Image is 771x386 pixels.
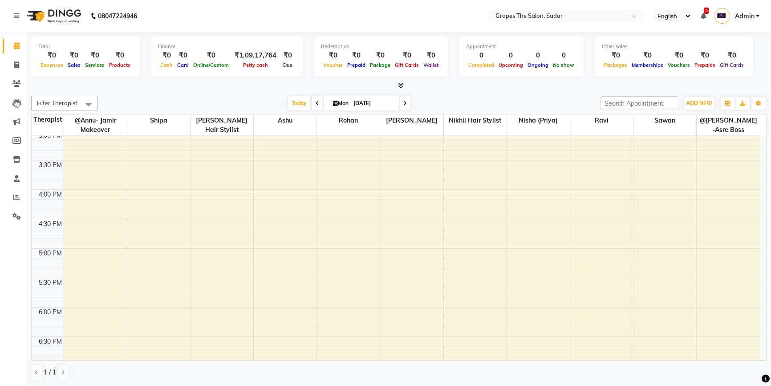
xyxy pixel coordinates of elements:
input: Search Appointment [601,96,678,110]
div: ₹0 [602,50,629,61]
span: ADD NEW [686,100,712,107]
div: 0 [551,50,576,61]
span: Products [107,62,133,68]
span: Prepaid [345,62,368,68]
div: ₹0 [191,50,231,61]
span: Gift Cards [718,62,746,68]
div: ₹0 [629,50,665,61]
span: 9 [704,8,709,14]
div: ₹1,09,17,764 [231,50,280,61]
span: Mon [331,100,351,107]
span: Voucher [321,62,345,68]
span: 1 / 1 [44,368,56,377]
span: Cash [158,62,175,68]
div: ₹0 [692,50,718,61]
div: 5:00 PM [37,249,64,258]
span: Expenses [38,62,65,68]
div: ₹0 [280,50,296,61]
span: Gift Cards [393,62,421,68]
img: Admin [714,8,730,24]
div: ₹0 [175,50,191,61]
span: Today [288,96,310,110]
span: Wallet [421,62,441,68]
b: 08047224946 [98,4,137,29]
span: Memberships [629,62,665,68]
span: Ongoing [525,62,551,68]
div: Other sales [602,43,746,50]
div: ₹0 [345,50,368,61]
div: ₹0 [38,50,65,61]
span: Packages [602,62,629,68]
span: Filter Therapist [37,99,77,107]
div: ₹0 [83,50,107,61]
span: Upcoming [496,62,525,68]
span: [PERSON_NAME] hair stylist [191,115,253,136]
span: nisha (priya) [507,115,570,126]
div: 4:00 PM [37,190,64,199]
span: Petty cash [241,62,270,68]
div: ₹0 [665,50,692,61]
span: @Annu- jamir makeover [64,115,127,136]
span: Due [281,62,295,68]
div: ₹0 [107,50,133,61]
span: Vouchers [665,62,692,68]
div: 6:00 PM [37,308,64,317]
span: Card [175,62,191,68]
div: 0 [466,50,496,61]
div: Finance [158,43,296,50]
span: Services [83,62,107,68]
div: ₹0 [158,50,175,61]
div: ₹0 [368,50,393,61]
span: Completed [466,62,496,68]
span: Sales [65,62,83,68]
span: Online/Custom [191,62,231,68]
span: Admin [734,12,754,21]
div: ₹0 [321,50,345,61]
span: @[PERSON_NAME]-Asre Boss [697,115,760,136]
div: Therapist [32,115,64,124]
div: Total [38,43,133,50]
a: 9 [700,12,706,20]
span: Prepaids [692,62,718,68]
div: ₹0 [718,50,746,61]
span: shipa [127,115,190,126]
span: ravi [570,115,633,126]
img: logo [23,4,84,29]
span: Nikhil Hair stylist [444,115,507,126]
div: Appointment [466,43,576,50]
span: [PERSON_NAME] [380,115,443,126]
div: ₹0 [393,50,421,61]
div: 0 [496,50,525,61]
div: Redemption [321,43,441,50]
span: No show [551,62,576,68]
input: 2025-09-01 [351,97,395,110]
div: 3:00 PM [37,131,64,140]
span: rohan [317,115,380,126]
button: ADD NEW [684,97,714,110]
div: ₹0 [421,50,441,61]
div: 4:30 PM [37,219,64,229]
div: ₹0 [65,50,83,61]
div: 5:30 PM [37,278,64,287]
div: 3:30 PM [37,160,64,170]
span: Package [368,62,393,68]
div: 0 [525,50,551,61]
div: 6:30 PM [37,337,64,346]
span: ashu [254,115,317,126]
span: sawan [633,115,696,126]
